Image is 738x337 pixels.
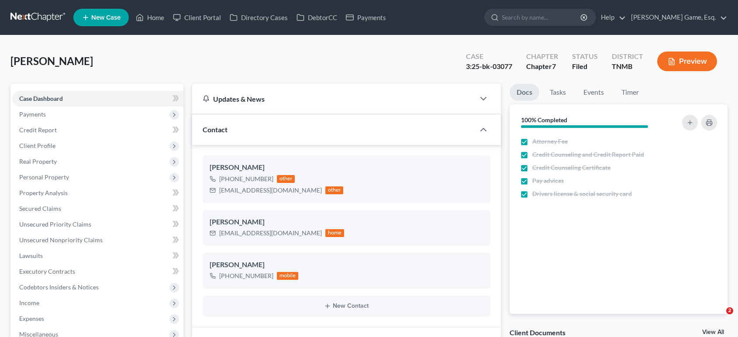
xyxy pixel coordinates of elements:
a: Tasks [543,84,573,101]
a: Directory Cases [225,10,292,25]
a: DebtorCC [292,10,341,25]
div: mobile [277,272,299,280]
span: Personal Property [19,173,69,181]
a: Timer [614,84,646,101]
span: Real Property [19,158,57,165]
div: [PERSON_NAME] [210,217,483,227]
a: Home [131,10,169,25]
div: Client Documents [510,328,566,337]
div: [EMAIL_ADDRESS][DOMAIN_NAME] [219,229,322,237]
span: Unsecured Nonpriority Claims [19,236,103,244]
a: Case Dashboard [12,91,183,107]
div: [PHONE_NUMBER] [219,272,273,280]
div: Status [572,52,598,62]
div: District [612,52,643,62]
a: Help [597,10,626,25]
div: other [277,175,295,183]
span: Drivers license & social security card [532,189,632,198]
a: Payments [341,10,390,25]
a: Events [576,84,611,101]
div: home [325,229,345,237]
span: Lawsuits [19,252,43,259]
a: Client Portal [169,10,225,25]
div: Updates & News [203,94,464,103]
span: New Case [91,14,121,21]
a: Unsecured Priority Claims [12,217,183,232]
span: 2 [726,307,733,314]
a: Property Analysis [12,185,183,201]
span: Codebtors Insiders & Notices [19,283,99,291]
span: Client Profile [19,142,55,149]
button: Preview [657,52,717,71]
a: [PERSON_NAME] Game, Esq. [627,10,727,25]
a: View All [702,329,724,335]
span: Contact [203,125,228,134]
a: Docs [510,84,539,101]
iframe: Intercom live chat [708,307,729,328]
span: 7 [552,62,556,70]
span: Expenses [19,315,44,322]
div: [EMAIL_ADDRESS][DOMAIN_NAME] [219,186,322,195]
span: Credit Counseling Certificate [532,163,610,172]
strong: 100% Completed [521,116,567,124]
div: [PHONE_NUMBER] [219,175,273,183]
span: Secured Claims [19,205,61,212]
span: Unsecured Priority Claims [19,220,91,228]
a: Executory Contracts [12,264,183,279]
div: Chapter [526,62,558,72]
span: Income [19,299,39,306]
span: [PERSON_NAME] [10,55,93,67]
div: [PERSON_NAME] [210,162,483,173]
span: Pay advices [532,176,564,185]
button: New Contact [210,303,483,309]
span: Case Dashboard [19,95,63,102]
div: 3:25-bk-03077 [466,62,512,72]
div: Chapter [526,52,558,62]
div: TNMB [612,62,643,72]
div: other [325,186,344,194]
span: Attorney Fee [532,137,568,146]
span: Credit Report [19,126,57,134]
a: Secured Claims [12,201,183,217]
a: Credit Report [12,122,183,138]
span: Executory Contracts [19,268,75,275]
span: Credit Counseling and Credit Report Paid [532,150,644,159]
input: Search by name... [502,9,582,25]
span: Payments [19,110,46,118]
div: [PERSON_NAME] [210,260,483,270]
div: Case [466,52,512,62]
span: Property Analysis [19,189,68,196]
div: Filed [572,62,598,72]
a: Lawsuits [12,248,183,264]
a: Unsecured Nonpriority Claims [12,232,183,248]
